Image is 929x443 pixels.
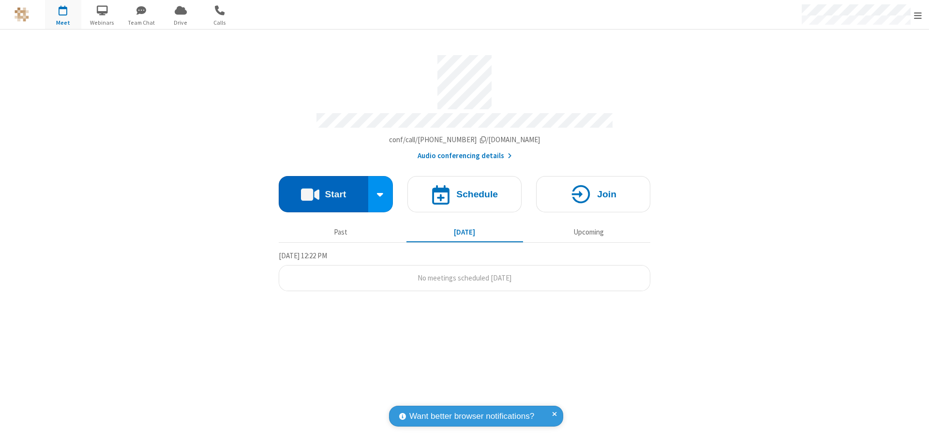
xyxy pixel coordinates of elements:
[418,273,511,282] span: No meetings scheduled [DATE]
[84,18,120,27] span: Webinars
[406,223,523,241] button: [DATE]
[389,135,540,144] span: Copy my meeting room link
[418,150,512,162] button: Audio conferencing details
[536,176,650,212] button: Join
[409,410,534,423] span: Want better browser notifications?
[597,190,616,199] h4: Join
[202,18,238,27] span: Calls
[389,134,540,146] button: Copy my meeting room linkCopy my meeting room link
[123,18,160,27] span: Team Chat
[407,176,522,212] button: Schedule
[279,251,327,260] span: [DATE] 12:22 PM
[283,223,399,241] button: Past
[279,176,368,212] button: Start
[15,7,29,22] img: QA Selenium DO NOT DELETE OR CHANGE
[368,176,393,212] div: Start conference options
[456,190,498,199] h4: Schedule
[45,18,81,27] span: Meet
[163,18,199,27] span: Drive
[279,250,650,292] section: Today's Meetings
[530,223,647,241] button: Upcoming
[325,190,346,199] h4: Start
[279,48,650,162] section: Account details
